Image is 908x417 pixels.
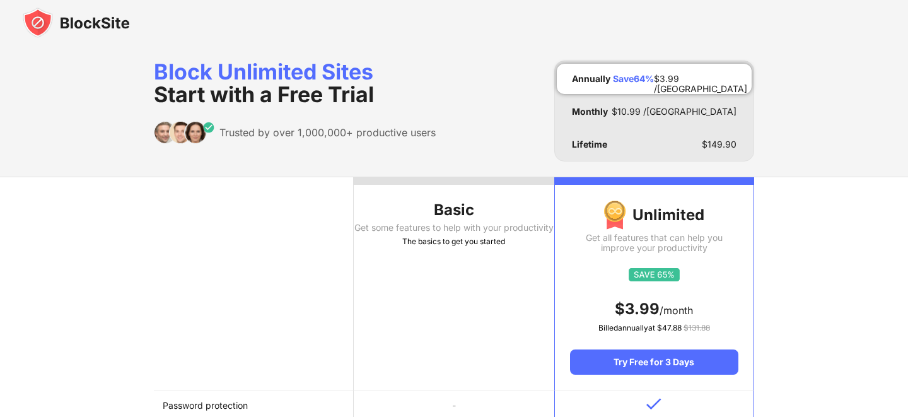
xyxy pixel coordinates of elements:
[23,8,130,38] img: blocksite-icon-black.svg
[646,398,661,410] img: v-blue.svg
[613,74,654,84] div: Save 64 %
[154,121,215,144] img: trusted-by.svg
[615,300,660,318] span: $ 3.99
[572,107,608,117] div: Monthly
[354,235,554,248] div: The basics to get you started
[570,200,738,230] div: Unlimited
[154,61,436,106] div: Block Unlimited Sites
[654,74,747,84] div: $ 3.99 /[GEOGRAPHIC_DATA]
[154,81,374,107] span: Start with a Free Trial
[572,139,607,150] div: Lifetime
[612,107,736,117] div: $ 10.99 /[GEOGRAPHIC_DATA]
[684,323,710,332] span: $ 131.88
[702,139,736,150] div: $ 149.90
[629,268,680,281] img: save65.svg
[570,233,738,253] div: Get all features that can help you improve your productivity
[570,299,738,319] div: /month
[572,74,610,84] div: Annually
[570,322,738,334] div: Billed annually at $ 47.88
[570,349,738,375] div: Try Free for 3 Days
[354,200,554,220] div: Basic
[219,126,436,139] div: Trusted by over 1,000,000+ productive users
[354,223,554,233] div: Get some features to help with your productivity
[603,200,626,230] img: img-premium-medal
